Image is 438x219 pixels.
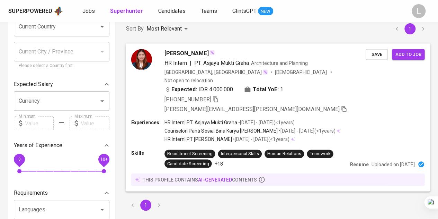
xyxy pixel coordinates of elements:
span: Teams [201,8,217,14]
img: app logo [54,6,63,16]
span: AI-generated [198,177,232,182]
span: [PHONE_NUMBER] [164,96,211,102]
p: Sort By [126,25,144,33]
div: Human Relations [267,151,301,157]
a: Candidates [158,7,187,16]
input: Value [25,116,54,130]
p: Uploaded on [DATE] [372,161,415,168]
p: HR Intern | PT. Asjaya Mukti Graha [164,119,237,126]
span: | [190,59,191,67]
button: Open [97,96,107,106]
span: Architecture and Planning [251,60,308,66]
b: Expected: [171,85,197,93]
div: L [412,4,426,18]
p: this profile contains contents [143,176,257,183]
button: Add to job [392,49,424,60]
img: magic_wand.svg [209,50,215,55]
span: 10+ [100,157,107,162]
p: Most Relevant [146,25,182,33]
img: 83752468ab67c0858506d66d84075cd7.jpg [131,49,152,70]
div: Teamwork [310,151,330,157]
span: [PERSON_NAME][EMAIL_ADDRESS][PERSON_NAME][DOMAIN_NAME] [164,106,340,112]
nav: pagination navigation [126,200,166,211]
p: • [DATE] - [DATE] ( <1 years ) [237,119,295,126]
span: [DEMOGRAPHIC_DATA] [275,68,328,75]
p: • [DATE] - [DATE] ( <1 years ) [278,127,335,134]
a: [PERSON_NAME]HR Intern|PT. Asjaya Mukti GrahaArchitecture and Planning[GEOGRAPHIC_DATA], [GEOGRAP... [126,44,430,191]
a: Jobs [82,7,96,16]
span: PT. Asjaya Mukti Graha [194,59,249,66]
span: Jobs [82,8,95,14]
a: Superhunter [110,7,144,16]
p: HR Intern | PT [PERSON_NAME] [164,136,232,143]
span: HR Intern [164,59,187,66]
button: page 1 [404,23,415,34]
button: Save [366,49,388,60]
img: magic_wand.svg [262,69,268,75]
p: • [DATE] - [DATE] ( <1 years ) [232,136,289,143]
p: Counselor | Panti Sosial Bina Karya [PERSON_NAME] [164,127,278,134]
div: Interpersonal Skills [221,151,259,157]
div: Superpowered [8,7,52,15]
input: Value [81,116,109,130]
p: Not open to relocation [164,77,213,84]
b: Total YoE: [253,85,279,93]
nav: pagination navigation [390,23,430,34]
span: [PERSON_NAME] [164,49,208,57]
div: Requirements [14,186,109,200]
span: Save [369,50,384,58]
p: +18 [214,160,223,167]
span: 0 [18,157,20,162]
div: Most Relevant [146,23,190,35]
a: Teams [201,7,218,16]
div: [GEOGRAPHIC_DATA], [GEOGRAPHIC_DATA] [164,68,268,75]
div: Expected Salary [14,77,109,91]
button: Open [97,205,107,214]
p: Experiences [131,119,164,126]
p: Please select a Country first [19,62,105,69]
div: Years of Experience [14,138,109,152]
p: Resume [350,161,369,168]
span: Add to job [395,50,421,58]
span: 1 [280,85,283,93]
span: NEW [258,8,273,15]
span: Candidates [158,8,186,14]
b: Superhunter [110,8,143,14]
button: page 1 [140,200,151,211]
a: GlintsGPT NEW [232,7,273,16]
p: Requirements [14,189,48,197]
a: Superpoweredapp logo [8,6,63,16]
div: Candidate Screening [167,160,209,167]
div: IDR 4.000.000 [164,85,233,93]
button: Open [97,22,107,32]
div: Recruitment Screening [167,151,212,157]
p: Skills [131,150,164,157]
span: GlintsGPT [232,8,257,14]
p: Expected Salary [14,80,53,89]
p: Years of Experience [14,141,62,150]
